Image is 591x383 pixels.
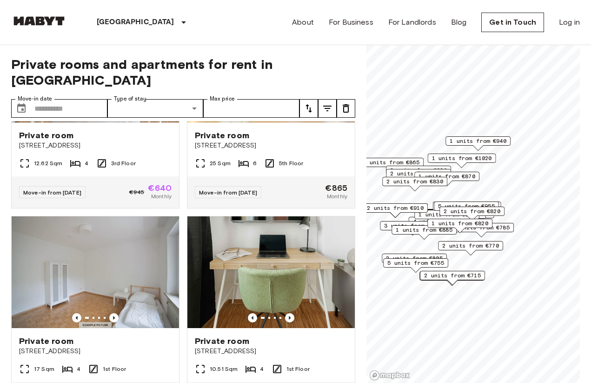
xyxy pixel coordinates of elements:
[34,159,62,168] span: 12.62 Sqm
[392,225,457,240] div: Map marker
[199,189,257,196] span: Move-in from [DATE]
[195,336,249,347] span: Private room
[77,365,80,373] span: 4
[386,166,451,180] div: Map marker
[210,95,235,103] label: Max price
[248,313,257,323] button: Previous image
[285,313,294,323] button: Previous image
[337,99,355,118] button: tune
[386,177,443,186] span: 2 units from €830
[386,169,451,183] div: Map marker
[442,242,499,250] span: 2 units from €770
[481,13,544,32] a: Get in Touch
[418,172,475,181] span: 1 units from €870
[420,271,485,285] div: Map marker
[195,347,347,356] span: [STREET_ADDRESS]
[279,159,303,168] span: 5th Floor
[419,271,485,286] div: Map marker
[438,202,495,210] span: 5 units from €955
[97,17,174,28] p: [GEOGRAPHIC_DATA]
[325,184,347,192] span: €865
[367,204,424,212] span: 2 units from €910
[253,159,257,168] span: 6
[387,259,444,267] span: 5 units from €755
[559,17,580,28] a: Log in
[109,313,119,323] button: Previous image
[260,365,264,373] span: 4
[292,17,314,28] a: About
[383,258,448,273] div: Map marker
[444,207,500,215] span: 2 units from €820
[439,207,505,221] div: Map marker
[34,365,54,373] span: 17 Sqm
[12,216,179,328] img: Marketing picture of unit DE-02-023-01M
[195,141,347,150] span: [STREET_ADDRESS]
[19,130,73,141] span: Private room
[427,219,492,233] div: Map marker
[445,136,511,151] div: Map marker
[19,347,172,356] span: [STREET_ADDRESS]
[390,166,447,175] span: 2 units from €990
[103,365,126,373] span: 1st Floor
[450,137,506,145] span: 1 units from €940
[148,184,172,192] span: €640
[396,226,452,234] span: 1 units from €885
[151,192,172,201] span: Monthly
[382,177,447,191] div: Map marker
[318,99,337,118] button: tune
[210,365,238,373] span: 10.51 Sqm
[369,370,410,381] a: Mapbox logo
[359,158,424,172] div: Map marker
[388,17,436,28] a: For Landlords
[111,159,136,168] span: 3rd Floor
[299,99,318,118] button: tune
[424,271,481,280] span: 2 units from €715
[19,336,73,347] span: Private room
[432,154,492,162] span: 1 units from €1020
[11,16,67,26] img: Habyt
[195,130,249,141] span: Private room
[286,365,310,373] span: 1st Floor
[19,141,172,150] span: [STREET_ADDRESS]
[438,241,503,255] div: Map marker
[72,313,81,323] button: Previous image
[114,95,146,103] label: Type of stay
[390,169,447,178] span: 2 units from €795
[414,172,479,186] div: Map marker
[384,222,441,230] span: 3 units from €980
[11,56,355,88] span: Private rooms and apartments for rent in [GEOGRAPHIC_DATA]
[382,254,447,268] div: Map marker
[363,203,428,218] div: Map marker
[187,216,355,328] img: Marketing picture of unit DE-02-020-001-02HF
[210,159,231,168] span: 25 Sqm
[18,95,52,103] label: Move-in date
[329,17,373,28] a: For Business
[85,159,88,168] span: 4
[453,223,510,232] span: 6 units from €785
[129,188,145,196] span: €945
[327,192,347,201] span: Monthly
[432,219,488,228] span: 1 units from €820
[451,17,467,28] a: Blog
[433,202,501,216] div: Map marker
[12,99,31,118] button: Choose date
[386,254,443,262] span: 2 units from €805
[428,154,496,168] div: Map marker
[23,189,81,196] span: Move-in from [DATE]
[434,202,499,216] div: Map marker
[363,158,419,167] span: 1 units from €865
[380,221,445,235] div: Map marker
